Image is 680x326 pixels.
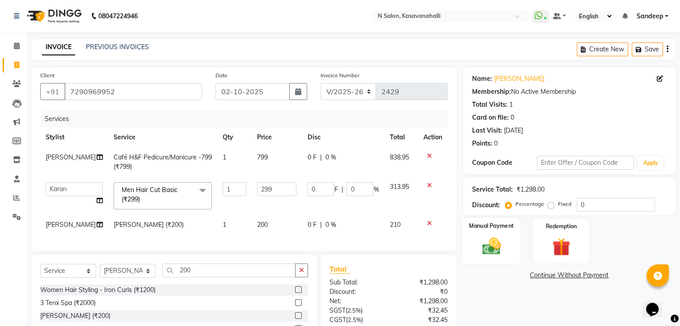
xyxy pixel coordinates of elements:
[302,127,384,147] th: Disc
[329,264,350,274] span: Total
[577,42,628,56] button: Create New
[494,139,498,148] div: 0
[472,185,513,194] div: Service Total:
[547,236,576,258] img: _gift.svg
[472,158,537,167] div: Coupon Code
[469,222,514,230] label: Manual Payment
[348,316,361,323] span: 2.5%
[472,201,500,210] div: Discount:
[504,126,523,135] div: [DATE]
[472,74,492,84] div: Name:
[140,195,144,203] a: x
[472,139,492,148] div: Points:
[215,71,228,79] label: Date
[325,220,336,230] span: 0 %
[509,100,513,109] div: 1
[537,156,634,170] input: Enter Offer / Coupon Code
[257,221,268,229] span: 200
[389,278,454,287] div: ₹1,298.00
[389,287,454,297] div: ₹0
[516,185,545,194] div: ₹1,298.00
[257,153,268,161] span: 799
[329,306,346,314] span: SGST
[472,113,509,122] div: Card on file:
[114,221,184,229] span: [PERSON_NAME] (₹200)
[40,285,156,295] div: Women Hair Styling - Iron Curls (₹1200)
[476,236,506,257] img: _cash.svg
[329,316,346,324] span: CGST
[472,87,511,96] div: Membership:
[42,39,75,55] a: INVOICE
[384,127,418,147] th: Total
[64,83,202,100] input: Search by Name/Mobile/Email/Code
[325,153,336,162] span: 0 %
[323,315,389,325] div: ( )
[40,71,55,79] label: Client
[373,185,379,194] span: %
[320,220,321,230] span: |
[252,127,302,147] th: Price
[98,4,138,29] b: 08047224946
[217,127,252,147] th: Qty
[223,221,226,229] span: 1
[636,12,663,21] span: Sandeep
[323,278,389,287] div: Sub Total:
[307,153,316,162] span: 0 F
[320,153,321,162] span: |
[46,221,96,229] span: [PERSON_NAME]
[472,100,507,109] div: Total Visits:
[41,111,454,127] div: Services
[515,200,544,208] label: Percentage
[389,183,409,191] span: 313.95
[389,221,400,229] span: 210
[114,153,212,171] span: Café H&F Pedicure/Manicure -799 (₹799)
[642,290,671,317] iframe: chat widget
[108,127,217,147] th: Service
[40,298,96,308] div: 3 Tenx Spa (₹2000)
[321,71,359,79] label: Invoice Number
[389,297,454,306] div: ₹1,298.00
[122,186,177,203] span: Men Hair Cut Basic (₹299)
[494,74,547,84] a: [PERSON_NAME] .
[307,220,316,230] span: 0 F
[389,306,454,315] div: ₹32.45
[40,83,65,100] button: +91
[546,222,577,230] label: Redemption
[323,306,389,315] div: ( )
[472,87,667,96] div: No Active Membership
[334,185,338,194] span: F
[40,311,110,321] div: [PERSON_NAME] (₹200)
[40,127,108,147] th: Stylist
[558,200,571,208] label: Fixed
[638,156,663,170] button: Apply
[389,315,454,325] div: ₹32.45
[162,263,296,277] input: Search or Scan
[418,127,448,147] th: Action
[465,271,674,280] a: Continue Without Payment
[46,153,96,161] span: [PERSON_NAME]
[223,153,226,161] span: 1
[323,287,389,297] div: Discount:
[23,4,84,29] img: logo
[323,297,389,306] div: Net:
[511,113,514,122] div: 0
[347,307,361,314] span: 2.5%
[86,43,149,51] a: PREVIOUS INVOICES
[472,126,502,135] div: Last Visit:
[389,153,409,161] span: 838.95
[632,42,663,56] button: Save
[341,185,343,194] span: |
